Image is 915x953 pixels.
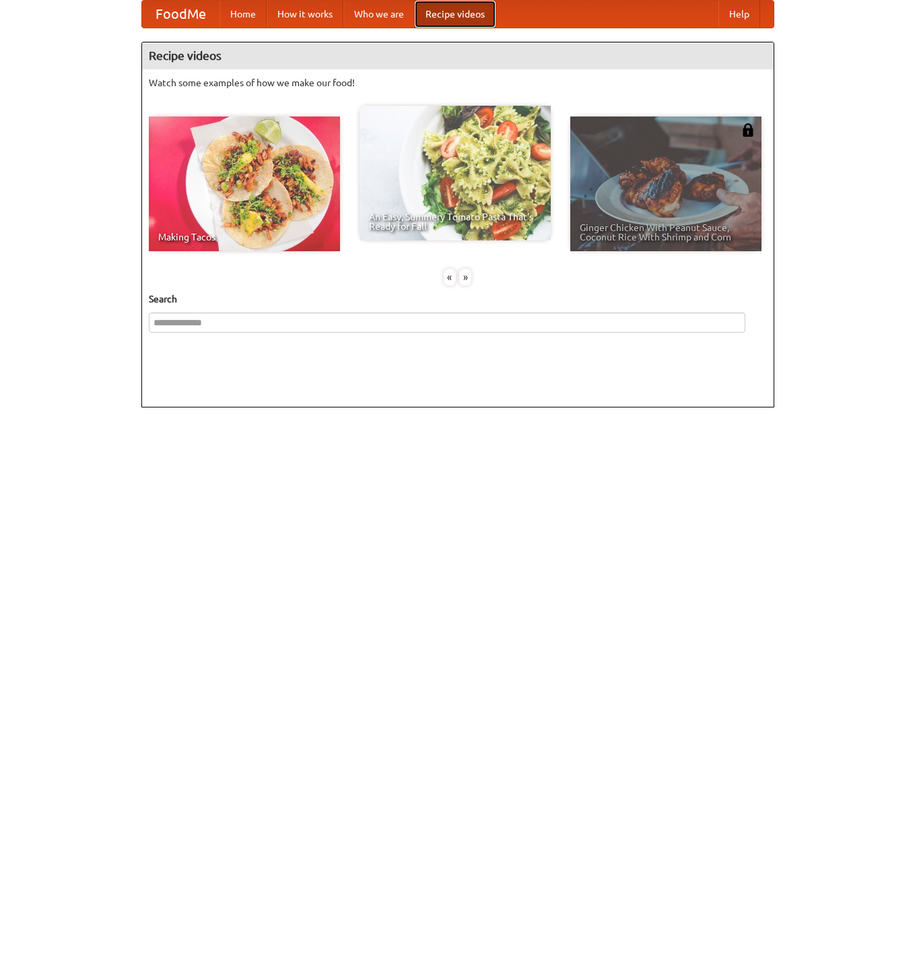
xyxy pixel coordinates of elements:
h4: Recipe videos [142,42,774,69]
a: Recipe videos [415,1,496,28]
a: Making Tacos [149,117,340,251]
span: An Easy, Summery Tomato Pasta That's Ready for Fall [369,212,541,231]
a: Help [718,1,760,28]
a: How it works [267,1,343,28]
div: » [459,269,471,286]
div: « [444,269,456,286]
span: Making Tacos [158,232,331,242]
a: Who we are [343,1,415,28]
img: 483408.png [741,123,755,137]
a: Home [219,1,267,28]
a: FoodMe [142,1,219,28]
a: An Easy, Summery Tomato Pasta That's Ready for Fall [360,106,551,240]
p: Watch some examples of how we make our food! [149,76,767,90]
h5: Search [149,292,767,306]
